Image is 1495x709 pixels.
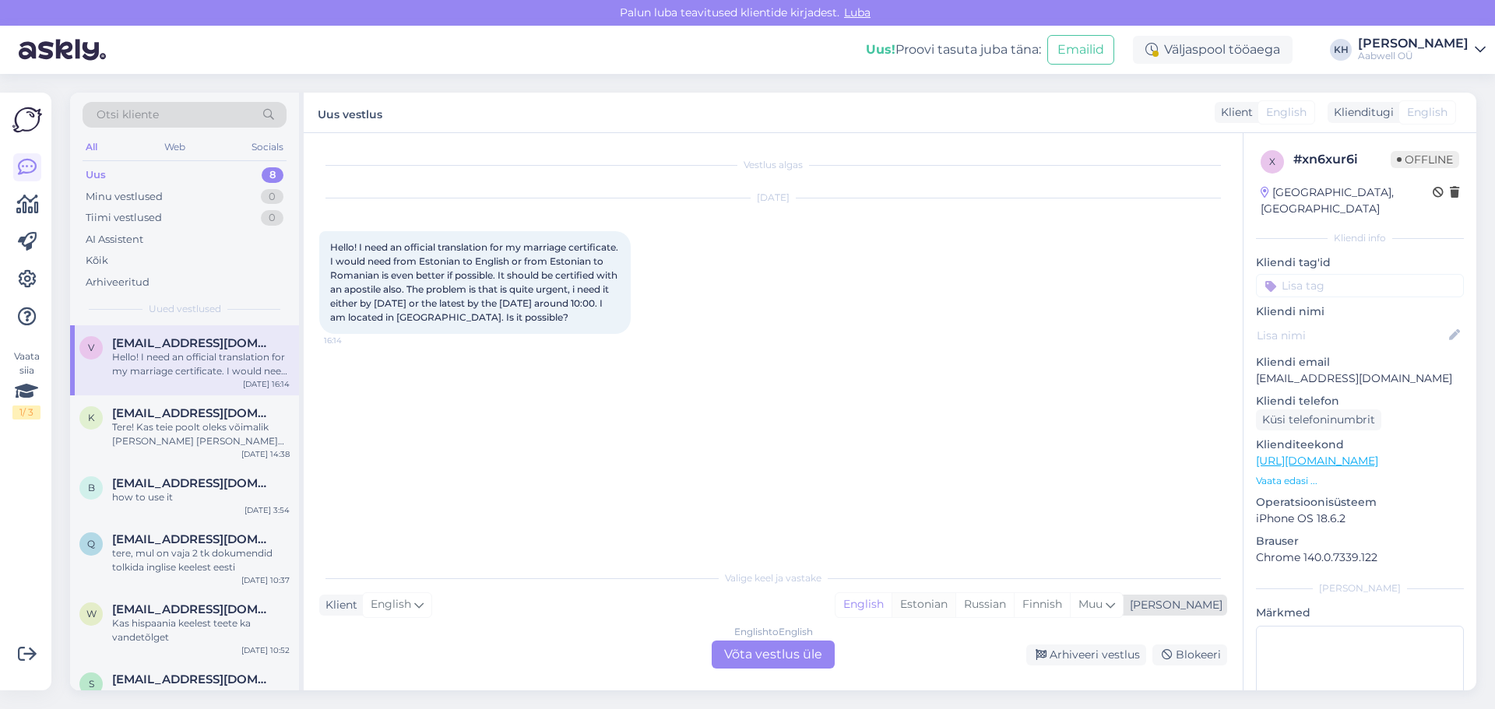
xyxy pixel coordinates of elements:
div: how to use it [112,490,290,504]
div: Socials [248,137,287,157]
div: [DATE] 14:38 [241,448,290,460]
div: Russian [955,593,1014,616]
span: English [371,596,411,613]
span: w [86,608,97,619]
div: [DATE] [319,191,1227,205]
b: Uus! [866,42,895,57]
div: Vestlus algas [319,158,1227,172]
div: Web [161,137,188,157]
span: Uued vestlused [149,302,221,316]
div: Minu vestlused [86,189,163,205]
p: Brauser [1256,533,1464,549]
img: Askly Logo [12,105,42,135]
div: Blokeeri [1152,644,1227,665]
div: [PERSON_NAME] [1358,37,1469,50]
div: Vaata siia [12,349,40,419]
div: # xn6xur6i [1293,150,1391,169]
div: Kõik [86,253,108,269]
div: Valige keel ja vastake [319,571,1227,585]
div: 0 [261,189,283,205]
div: AI Assistent [86,232,143,247]
div: [DATE] 3:54 [244,504,290,516]
span: 16:14 [324,335,382,346]
div: 1 / 3 [12,405,40,419]
span: qidelyx@gmail.com [112,532,274,546]
div: 0 [261,210,283,226]
span: v [88,342,94,353]
span: k [88,412,95,423]
div: English [835,593,892,616]
input: Lisa nimi [1257,327,1446,344]
span: wbb@wbbrands.com [112,602,274,616]
div: Klienditugi [1328,104,1394,121]
span: vladcampean2005@yahoo.com [112,336,274,350]
div: KH [1330,39,1352,61]
p: Vaata edasi ... [1256,474,1464,488]
span: kaire@varakeskus.ee [112,406,274,420]
div: [PERSON_NAME] [1256,581,1464,595]
div: Arhiveeritud [86,275,149,290]
div: tere, mul on vaja 2 tk dokumendid tolkida inglise keelest eesti [112,546,290,574]
label: Uus vestlus [318,102,382,123]
div: Proovi tasuta juba täna: [866,40,1041,59]
div: Küsi telefoninumbrit [1256,409,1381,430]
span: Offline [1391,151,1459,168]
div: 8 [262,167,283,183]
span: b [88,482,95,493]
div: Finnish [1014,593,1070,616]
div: Kliendi info [1256,231,1464,245]
div: Hello! I need an official translation for my marriage certificate. I would need from Estonian to ... [112,350,290,378]
div: Estonian [892,593,955,616]
p: Kliendi nimi [1256,304,1464,320]
span: x [1269,156,1275,167]
div: Klient [1215,104,1253,121]
button: Emailid [1047,35,1114,65]
div: [DATE] 16:14 [243,378,290,390]
span: s [89,678,94,690]
input: Lisa tag [1256,274,1464,297]
span: q [87,538,95,549]
div: Arhiveeri vestlus [1026,644,1146,665]
span: Hello! I need an official translation for my marriage certificate. I would need from Estonian to ... [330,241,621,323]
div: Võta vestlus üle [712,641,835,669]
a: [URL][DOMAIN_NAME] [1256,454,1378,468]
div: Klient [319,597,357,613]
span: bsullay972@gmail.com [112,476,274,490]
p: [EMAIL_ADDRESS][DOMAIN_NAME] [1256,370,1464,387]
a: [PERSON_NAME]Aabwell OÜ [1358,37,1486,62]
p: Märkmed [1256,605,1464,621]
span: slavic2325@gmail.com [112,672,274,686]
div: All [83,137,100,157]
span: English [1266,104,1307,121]
p: iPhone OS 18.6.2 [1256,511,1464,527]
div: [PERSON_NAME] [1124,597,1222,613]
p: Kliendi tag'id [1256,254,1464,271]
p: Chrome 140.0.7339.122 [1256,549,1464,566]
p: Kliendi telefon [1256,393,1464,409]
div: Aabwell OÜ [1358,50,1469,62]
span: English [1407,104,1448,121]
div: Väljaspool tööaega [1133,36,1293,64]
div: [DATE] 10:37 [241,574,290,586]
div: [DATE] 10:52 [241,644,290,656]
div: Tiimi vestlused [86,210,162,226]
div: English to English [734,625,813,639]
div: Tere! Kas teie poolt oleks võimalik [PERSON_NAME] [PERSON_NAME] tõlget Tartu notarisse 10.07 [PER... [112,420,290,448]
span: Muu [1078,597,1103,611]
span: Luba [839,5,875,19]
p: Kliendi email [1256,354,1464,370]
p: Klienditeekond [1256,437,1464,453]
div: Kas hispaania keelest teete ka vandetõlget [112,616,290,644]
p: Operatsioonisüsteem [1256,494,1464,511]
div: [GEOGRAPHIC_DATA], [GEOGRAPHIC_DATA] [1261,184,1433,217]
div: Uus [86,167,106,183]
span: Otsi kliente [97,107,159,123]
